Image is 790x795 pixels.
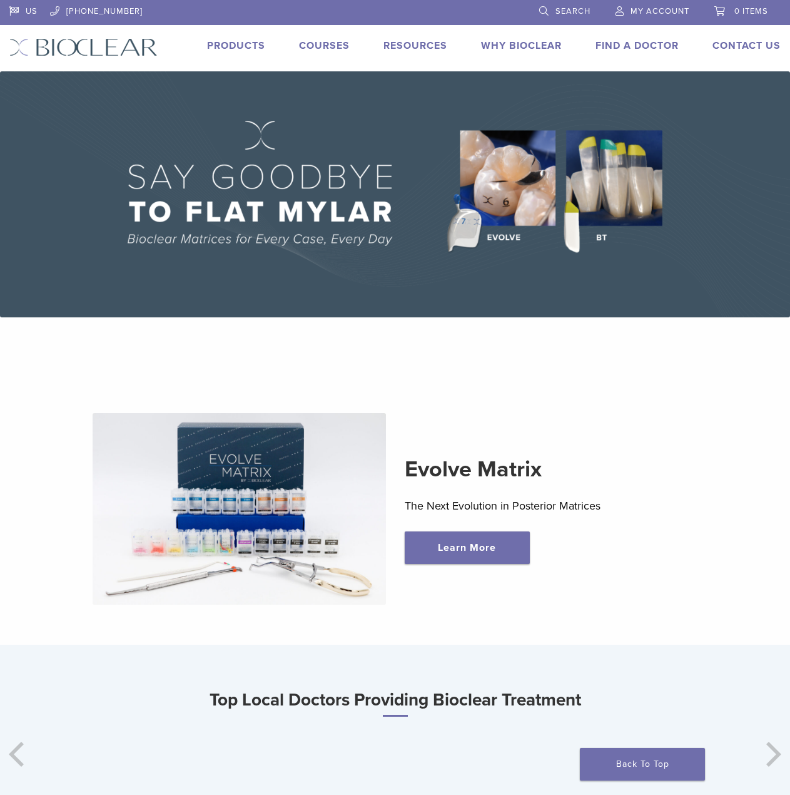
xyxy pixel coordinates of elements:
[93,413,386,605] img: Evolve Matrix
[9,38,158,56] img: Bioclear
[405,496,698,515] p: The Next Evolution in Posterior Matrices
[580,748,705,781] a: Back To Top
[405,531,530,564] a: Learn More
[712,39,781,52] a: Contact Us
[481,39,562,52] a: Why Bioclear
[299,39,350,52] a: Courses
[595,39,679,52] a: Find A Doctor
[405,454,698,485] h2: Evolve Matrix
[630,6,689,16] span: My Account
[207,39,265,52] a: Products
[555,6,590,16] span: Search
[383,39,447,52] a: Resources
[734,6,768,16] span: 0 items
